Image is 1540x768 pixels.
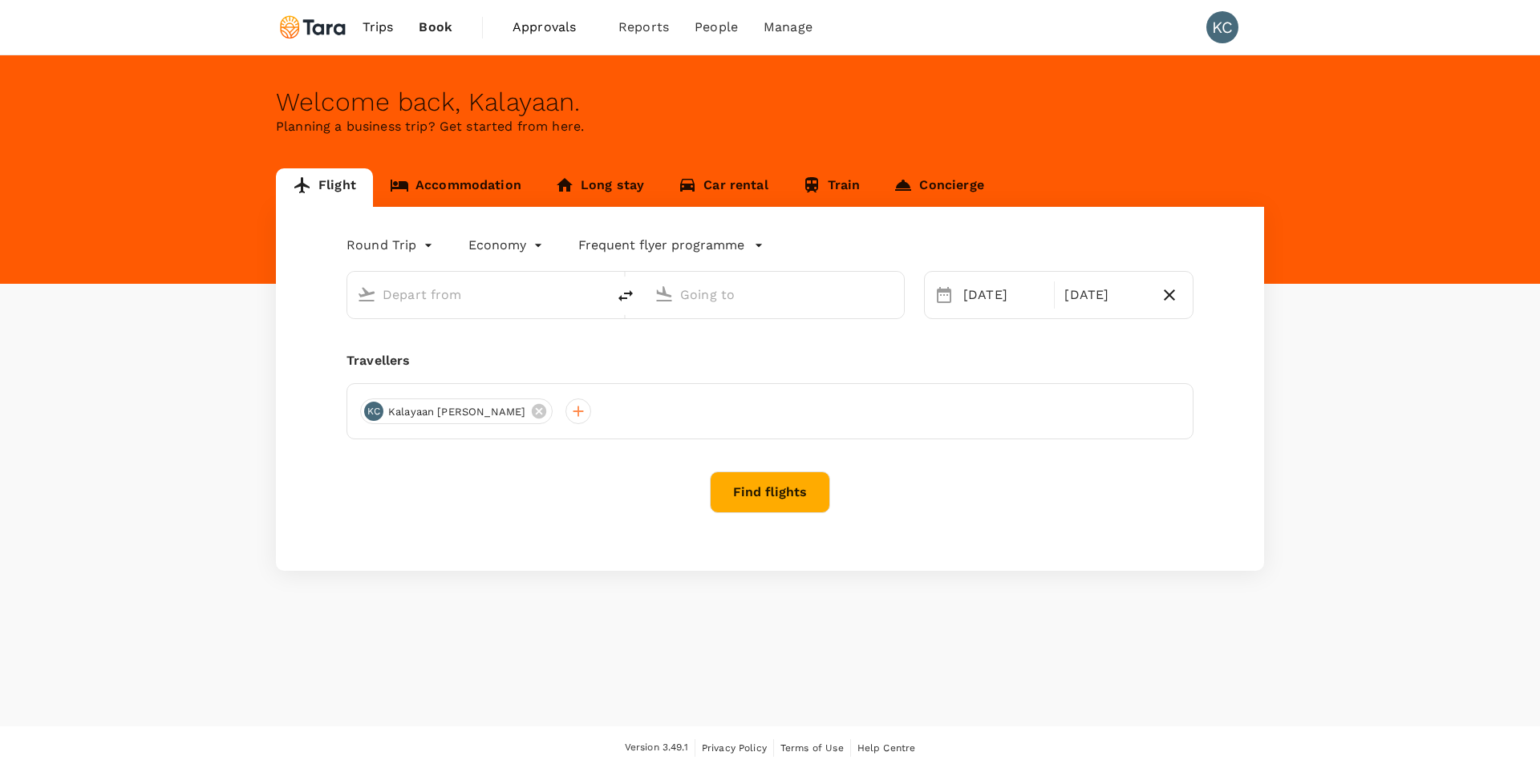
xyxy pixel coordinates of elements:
[695,18,738,37] span: People
[578,236,764,255] button: Frequent flyer programme
[780,742,844,754] span: Terms of Use
[702,742,767,754] span: Privacy Policy
[661,168,785,207] a: Car rental
[538,168,661,207] a: Long stay
[276,168,373,207] a: Flight
[346,232,436,258] div: Round Trip
[383,282,573,307] input: Depart from
[1206,11,1238,43] div: KC
[702,739,767,757] a: Privacy Policy
[625,740,688,756] span: Version 3.49.1
[346,351,1193,370] div: Travellers
[276,87,1264,117] div: Welcome back , Kalayaan .
[618,18,669,37] span: Reports
[877,168,1000,207] a: Concierge
[785,168,877,207] a: Train
[780,739,844,757] a: Terms of Use
[606,277,645,315] button: delete
[857,739,916,757] a: Help Centre
[578,236,744,255] p: Frequent flyer programme
[710,471,830,513] button: Find flights
[360,398,553,424] div: KCKalayaan [PERSON_NAME]
[513,18,593,37] span: Approvals
[419,18,452,37] span: Book
[957,279,1051,311] div: [DATE]
[276,10,350,45] img: Tara Climate Ltd
[363,18,394,37] span: Trips
[1058,279,1152,311] div: [DATE]
[595,293,598,296] button: Open
[893,293,896,296] button: Open
[276,117,1264,136] p: Planning a business trip? Get started from here.
[468,232,546,258] div: Economy
[379,404,535,420] span: Kalayaan [PERSON_NAME]
[364,402,383,421] div: KC
[373,168,538,207] a: Accommodation
[680,282,870,307] input: Going to
[857,742,916,754] span: Help Centre
[764,18,813,37] span: Manage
